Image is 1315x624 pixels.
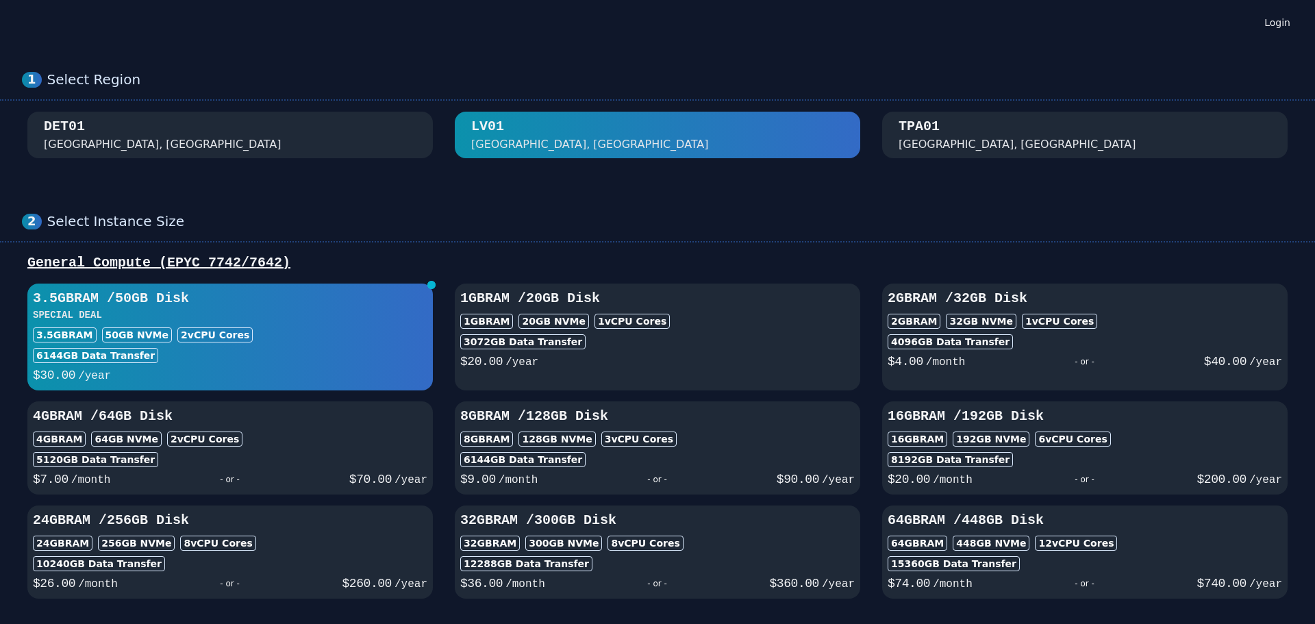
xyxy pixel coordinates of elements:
[27,401,433,495] button: 4GBRAM /64GB Disk4GBRAM64GB NVMe2vCPU Cores5120GB Data Transfer$7.00/month- or -$70.00/year
[27,284,433,390] button: 3.5GBRAM /50GB DiskSPECIAL DEAL3.5GBRAM50GB NVMe2vCPU Cores6144GB Data Transfer$30.00/year
[1204,355,1247,369] span: $ 40.00
[1249,474,1282,486] span: /year
[33,577,75,590] span: $ 26.00
[460,556,592,571] div: 12288 GB Data Transfer
[882,284,1288,390] button: 2GBRAM /32GB Disk2GBRAM32GB NVMe1vCPU Cores4096GB Data Transfer$4.00/month- or -$40.00/year
[1249,356,1282,369] span: /year
[777,473,819,486] span: $ 90.00
[822,578,855,590] span: /year
[888,577,930,590] span: $ 74.00
[27,112,433,158] button: DET01 [GEOGRAPHIC_DATA], [GEOGRAPHIC_DATA]
[460,407,855,426] h3: 8GB RAM / 128 GB Disk
[953,432,1029,447] div: 192 GB NVMe
[33,308,427,322] h3: SPECIAL DEAL
[460,314,513,329] div: 1GB RAM
[882,506,1288,599] button: 64GBRAM /448GB Disk64GBRAM448GB NVMe12vCPU Cores15360GB Data Transfer$74.00/month- or -$740.00/year
[177,327,253,342] div: 2 vCPU Cores
[899,117,940,136] div: TPA01
[118,574,342,593] div: - or -
[608,536,683,551] div: 8 vCPU Cores
[98,536,175,551] div: 256 GB NVMe
[888,407,1282,426] h3: 16GB RAM / 192 GB Disk
[888,556,1020,571] div: 15360 GB Data Transfer
[973,574,1197,593] div: - or -
[882,112,1288,158] button: TPA01 [GEOGRAPHIC_DATA], [GEOGRAPHIC_DATA]
[888,452,1013,467] div: 8192 GB Data Transfer
[953,536,1029,551] div: 448 GB NVMe
[888,536,947,551] div: 64GB RAM
[33,432,86,447] div: 4GB RAM
[455,284,860,390] button: 1GBRAM /20GB Disk1GBRAM20GB NVMe1vCPU Cores3072GB Data Transfer$20.00/year
[22,12,121,32] img: Logo
[33,473,68,486] span: $ 7.00
[33,327,97,342] div: 3.5GB RAM
[33,452,158,467] div: 5120 GB Data Transfer
[47,213,1293,230] div: Select Instance Size
[1035,536,1117,551] div: 12 vCPU Cores
[460,289,855,308] h3: 1GB RAM / 20 GB Disk
[460,452,586,467] div: 6144 GB Data Transfer
[594,314,670,329] div: 1 vCPU Cores
[33,369,75,382] span: $ 30.00
[888,334,1013,349] div: 4096 GB Data Transfer
[44,136,281,153] div: [GEOGRAPHIC_DATA], [GEOGRAPHIC_DATA]
[505,578,545,590] span: /month
[471,136,709,153] div: [GEOGRAPHIC_DATA], [GEOGRAPHIC_DATA]
[1022,314,1097,329] div: 1 vCPU Cores
[888,355,923,369] span: $ 4.00
[33,348,158,363] div: 6144 GB Data Transfer
[965,352,1203,371] div: - or -
[601,432,677,447] div: 3 vCPU Cores
[455,506,860,599] button: 32GBRAM /300GB Disk32GBRAM300GB NVMe8vCPU Cores12288GB Data Transfer$36.00/month- or -$360.00/year
[460,432,513,447] div: 8GB RAM
[44,117,85,136] div: DET01
[78,578,118,590] span: /month
[460,511,855,530] h3: 32GB RAM / 300 GB Disk
[33,536,92,551] div: 24GB RAM
[888,473,930,486] span: $ 20.00
[455,401,860,495] button: 8GBRAM /128GB Disk8GBRAM128GB NVMe3vCPU Cores6144GB Data Transfer$9.00/month- or -$90.00/year
[27,506,433,599] button: 24GBRAM /256GB Disk24GBRAM256GB NVMe8vCPU Cores10240GB Data Transfer$26.00/month- or -$260.00/year
[33,556,165,571] div: 10240 GB Data Transfer
[499,474,538,486] span: /month
[460,473,496,486] span: $ 9.00
[460,355,503,369] span: $ 20.00
[342,577,392,590] span: $ 260.00
[394,578,427,590] span: /year
[180,536,255,551] div: 8 vCPU Cores
[33,511,427,530] h3: 24GB RAM / 256 GB Disk
[518,314,589,329] div: 20 GB NVMe
[933,474,973,486] span: /month
[946,314,1016,329] div: 32 GB NVMe
[22,72,42,88] div: 1
[33,289,427,308] h3: 3.5GB RAM / 50 GB Disk
[882,401,1288,495] button: 16GBRAM /192GB Disk16GBRAM192GB NVMe6vCPU Cores8192GB Data Transfer$20.00/month- or -$200.00/year
[349,473,392,486] span: $ 70.00
[455,112,860,158] button: LV01 [GEOGRAPHIC_DATA], [GEOGRAPHIC_DATA]
[471,117,504,136] div: LV01
[1262,13,1293,29] a: Login
[460,334,586,349] div: 3072 GB Data Transfer
[518,432,595,447] div: 128 GB NVMe
[460,536,520,551] div: 32GB RAM
[888,432,947,447] div: 16GB RAM
[899,136,1136,153] div: [GEOGRAPHIC_DATA], [GEOGRAPHIC_DATA]
[394,474,427,486] span: /year
[167,432,242,447] div: 2 vCPU Cores
[525,536,602,551] div: 300 GB NVMe
[102,327,173,342] div: 50 GB NVMe
[973,470,1197,489] div: - or -
[91,432,162,447] div: 64 GB NVMe
[888,511,1282,530] h3: 64GB RAM / 448 GB Disk
[47,71,1293,88] div: Select Region
[460,577,503,590] span: $ 36.00
[22,253,1293,273] div: General Compute (EPYC 7742/7642)
[1035,432,1110,447] div: 6 vCPU Cores
[505,356,538,369] span: /year
[33,407,427,426] h3: 4GB RAM / 64 GB Disk
[1197,473,1247,486] span: $ 200.00
[1249,578,1282,590] span: /year
[538,470,776,489] div: - or -
[71,474,111,486] span: /month
[22,214,42,229] div: 2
